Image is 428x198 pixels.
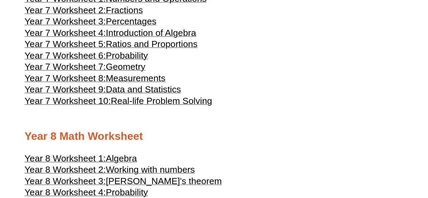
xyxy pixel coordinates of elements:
span: Year 7 Worksheet 6: [25,50,106,61]
span: Measurements [106,73,165,83]
span: Fractions [106,5,143,15]
span: Year 7 Worksheet 4: [25,28,106,38]
span: Percentages [106,16,157,26]
a: Year 8 Worksheet 1:Algebra [25,156,137,163]
span: Working with numbers [106,164,195,175]
a: Year 7 Worksheet 3:Percentages [25,19,157,26]
span: Year 8 Worksheet 3: [25,176,106,186]
span: Year 8 Worksheet 2: [25,164,106,175]
a: Year 7 Worksheet 2:Fractions [25,8,143,15]
span: Algebra [106,153,137,163]
span: Year 7 Worksheet 2: [25,5,106,15]
a: Year 7 Worksheet 9:Data and Statistics [25,87,181,94]
a: Year 8 Worksheet 4:Probability [25,190,148,197]
span: Ratios and Proportions [106,39,198,49]
a: Year 7 Worksheet 6:Probability [25,53,148,60]
a: Year 7 Worksheet 8:Measurements [25,76,165,83]
span: Geometry [106,62,145,72]
span: Year 7 Worksheet 5: [25,39,106,49]
span: Year 7 Worksheet 7: [25,62,106,72]
iframe: Chat Widget [315,122,428,198]
a: Year 7 Worksheet 5:Ratios and Proportions [25,42,198,49]
span: Year 7 Worksheet 9: [25,84,106,94]
span: Introduction of Algebra [106,28,196,38]
a: Year 7 Worksheet 7:Geometry [25,65,145,71]
span: Year 8 Worksheet 4: [25,187,106,197]
span: Probability [106,187,148,197]
span: Real-life Problem Solving [111,96,212,106]
h2: Year 8 Math Worksheet [25,129,404,144]
span: Data and Statistics [106,84,181,94]
span: Year 7 Worksheet 8: [25,73,106,83]
span: Probability [106,50,148,61]
span: Year 7 Worksheet 10: [25,96,111,106]
a: Year 7 Worksheet 4:Introduction of Algebra [25,31,196,38]
a: Year 7 Worksheet 10:Real-life Problem Solving [25,99,212,106]
span: Year 7 Worksheet 3: [25,16,106,26]
a: Year 8 Worksheet 2:Working with numbers [25,168,195,174]
span: [PERSON_NAME]'s theorem [106,176,222,186]
span: Year 8 Worksheet 1: [25,153,106,163]
a: Year 8 Worksheet 3:[PERSON_NAME]'s theorem [25,179,222,186]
